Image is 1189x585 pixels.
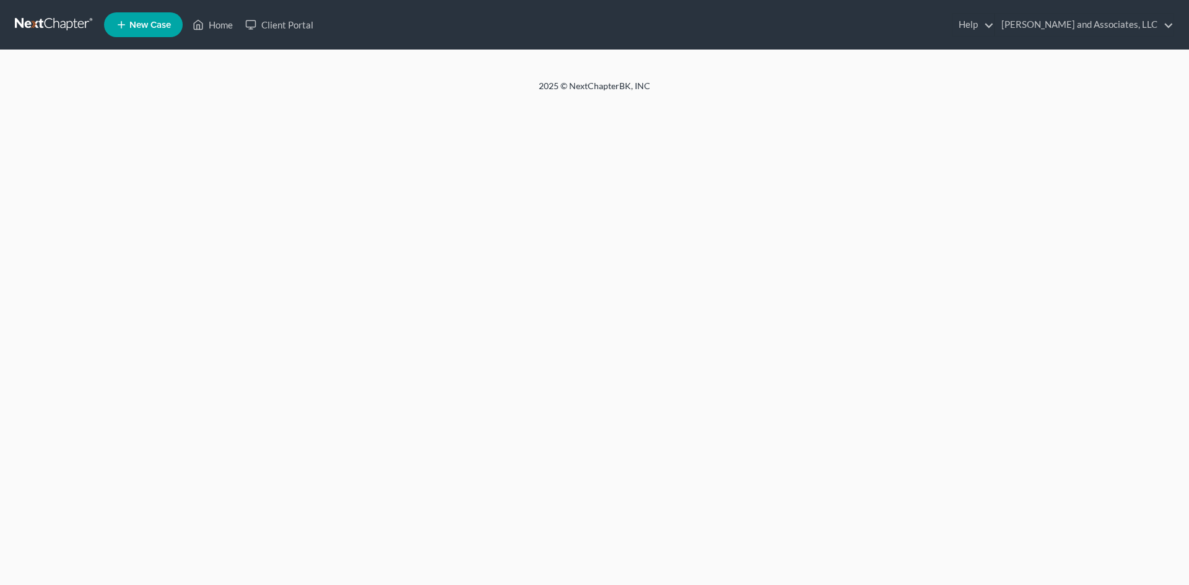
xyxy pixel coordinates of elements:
[242,80,947,102] div: 2025 © NextChapterBK, INC
[952,14,994,36] a: Help
[104,12,183,37] new-legal-case-button: New Case
[239,14,320,36] a: Client Portal
[186,14,239,36] a: Home
[995,14,1174,36] a: [PERSON_NAME] and Associates, LLC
